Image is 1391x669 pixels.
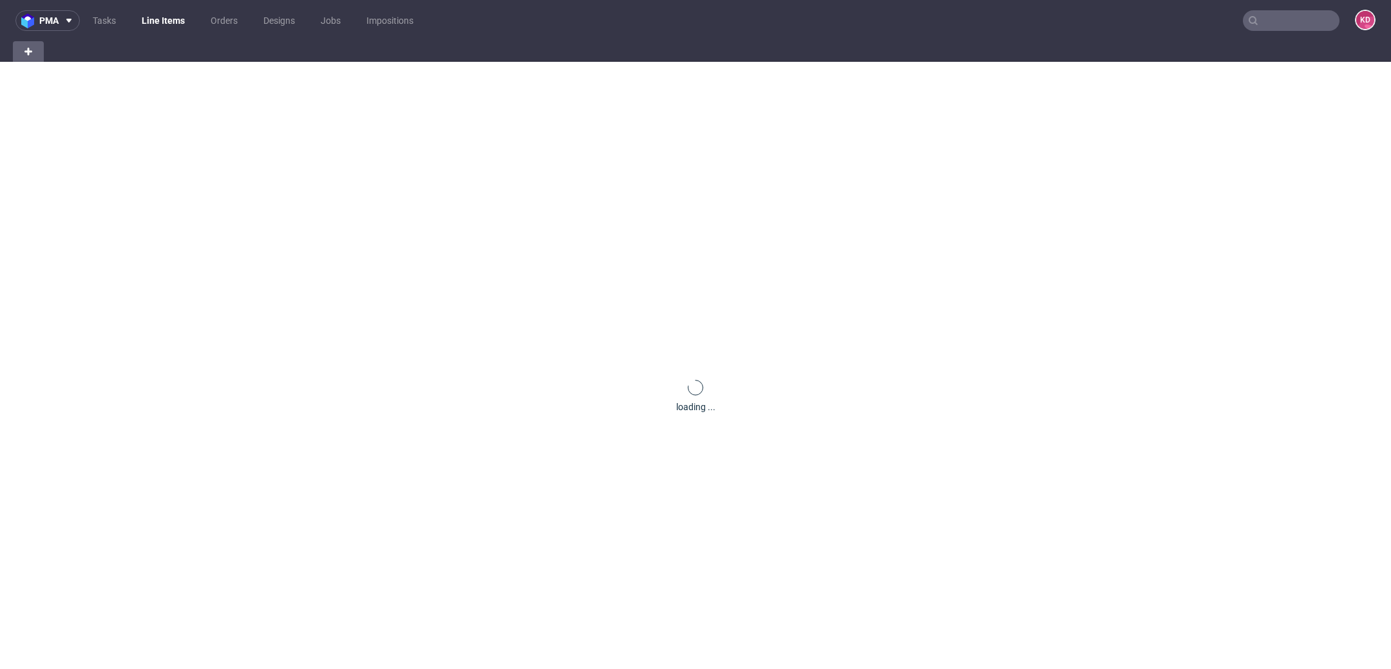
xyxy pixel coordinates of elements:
a: Jobs [313,10,348,31]
a: Impositions [359,10,421,31]
button: pma [15,10,80,31]
span: pma [39,16,59,25]
a: Orders [203,10,245,31]
a: Tasks [85,10,124,31]
div: loading ... [676,400,715,413]
figcaption: KD [1356,11,1374,29]
a: Designs [256,10,303,31]
a: Line Items [134,10,193,31]
img: logo [21,14,39,28]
